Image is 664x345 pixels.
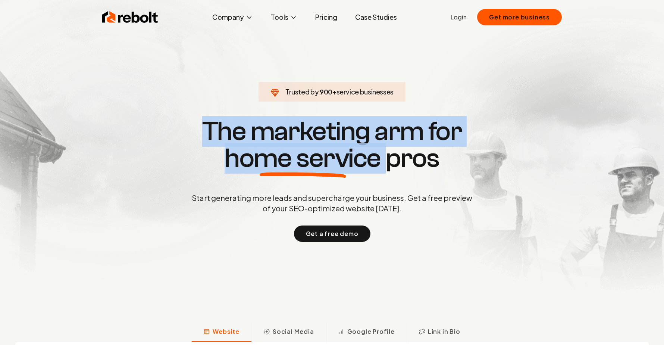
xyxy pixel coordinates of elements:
[320,87,332,97] span: 900
[309,10,343,25] a: Pricing
[451,13,467,22] a: Login
[225,145,381,172] span: home service
[206,10,259,25] button: Company
[213,327,239,336] span: Website
[347,327,395,336] span: Google Profile
[153,118,511,172] h1: The marketing arm for pros
[294,226,370,242] button: Get a free demo
[273,327,314,336] span: Social Media
[407,323,472,342] button: Link in Bio
[102,10,158,25] img: Rebolt Logo
[332,87,336,96] span: +
[251,323,326,342] button: Social Media
[192,323,251,342] button: Website
[265,10,303,25] button: Tools
[190,193,474,214] p: Start generating more leads and supercharge your business. Get a free preview of your SEO-optimiz...
[477,9,562,25] button: Get more business
[349,10,403,25] a: Case Studies
[336,87,394,96] span: service businesses
[285,87,319,96] span: Trusted by
[326,323,407,342] button: Google Profile
[428,327,460,336] span: Link in Bio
